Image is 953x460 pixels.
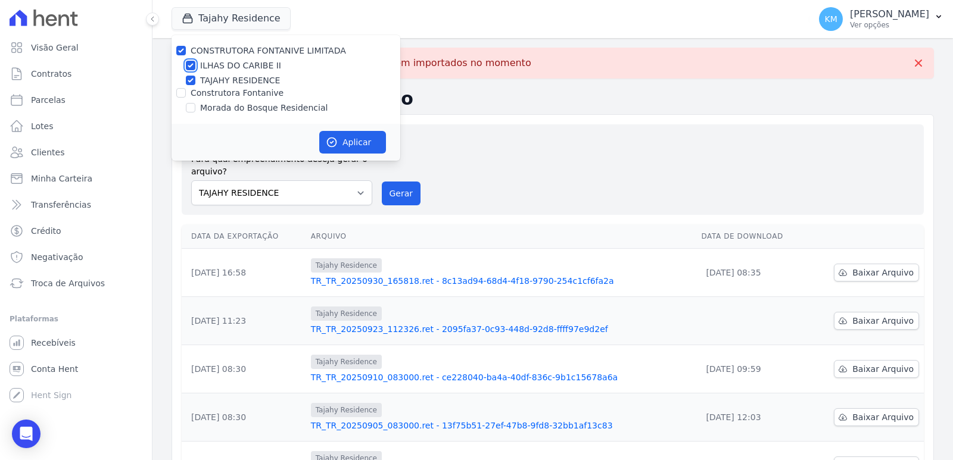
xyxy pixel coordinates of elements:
a: Lotes [5,114,147,138]
label: TAJAHY RESIDENCE [200,74,280,87]
span: Recebíveis [31,337,76,349]
button: Tajahy Residence [172,7,291,30]
label: Construtora Fontanive [191,88,284,98]
span: Lotes [31,120,54,132]
a: Parcelas [5,88,147,112]
a: Troca de Arquivos [5,271,147,295]
p: [PERSON_NAME] [850,8,929,20]
a: TR_TR_20250905_083000.ret - 13f75b51-27ef-47b8-9fd8-32bb1af13c83 [311,420,692,431]
div: Open Intercom Messenger [12,420,41,448]
a: Conta Hent [5,357,147,381]
span: Transferências [31,199,91,211]
span: Parcelas [31,94,66,106]
span: Baixar Arquivo [852,315,914,327]
td: [DATE] 08:35 [696,249,808,297]
th: Data de Download [696,224,808,249]
th: Arquivo [306,224,697,249]
a: Clientes [5,140,147,164]
span: Tajahy Residence [311,258,382,273]
a: TR_TR_20250930_165818.ret - 8c13ad94-68d4-4f18-9790-254c1cf6fa2a [311,275,692,287]
td: [DATE] 08:30 [182,345,306,393]
h2: Exportações de Retorno [172,88,934,109]
span: Baixar Arquivo [852,363,914,375]
a: Crédito [5,219,147,243]
a: TR_TR_20250910_083000.ret - ce228040-ba4a-40df-836c-9b1c15678a6a [311,371,692,383]
label: CONSTRUTORA FONTANIVE LIMITADA [191,46,346,55]
button: KM [PERSON_NAME] Ver opções [809,2,953,36]
a: Visão Geral [5,36,147,60]
span: Tajahy Residence [311,306,382,321]
td: [DATE] 16:58 [182,249,306,297]
span: Baixar Arquivo [852,411,914,423]
td: [DATE] 08:30 [182,393,306,442]
td: [DATE] 12:03 [696,393,808,442]
td: [DATE] 11:23 [182,297,306,345]
a: Recebíveis [5,331,147,355]
button: Gerar [382,182,421,205]
button: Aplicar [319,131,386,154]
td: [DATE] 09:59 [696,345,808,393]
a: Negativação [5,245,147,269]
span: Contratos [31,68,71,80]
a: Baixar Arquivo [834,408,919,426]
span: Negativação [31,251,83,263]
a: Baixar Arquivo [834,312,919,330]
label: Para qual empreendimento deseja gerar o arquivo? [191,148,372,178]
a: Minha Carteira [5,167,147,190]
label: ILHAS DO CARIBE II [200,60,281,72]
span: Conta Hent [31,363,78,375]
span: Crédito [31,225,61,237]
span: Troca de Arquivos [31,277,105,289]
a: TR_TR_20250923_112326.ret - 2095fa37-0c93-448d-92d8-ffff97e9d2ef [311,323,692,335]
span: Tajahy Residence [311,403,382,417]
a: Baixar Arquivo [834,360,919,378]
span: Clientes [31,146,64,158]
span: Visão Geral [31,42,79,54]
div: Plataformas [10,312,142,326]
a: Transferências [5,193,147,217]
span: KM [824,15,837,23]
span: Baixar Arquivo [852,267,914,278]
span: Minha Carteira [31,173,92,184]
p: Ver opções [850,20,929,30]
a: Contratos [5,62,147,86]
label: Morada do Bosque Residencial [200,102,328,114]
a: Baixar Arquivo [834,264,919,281]
th: Data da Exportação [182,224,306,249]
span: Tajahy Residence [311,355,382,369]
